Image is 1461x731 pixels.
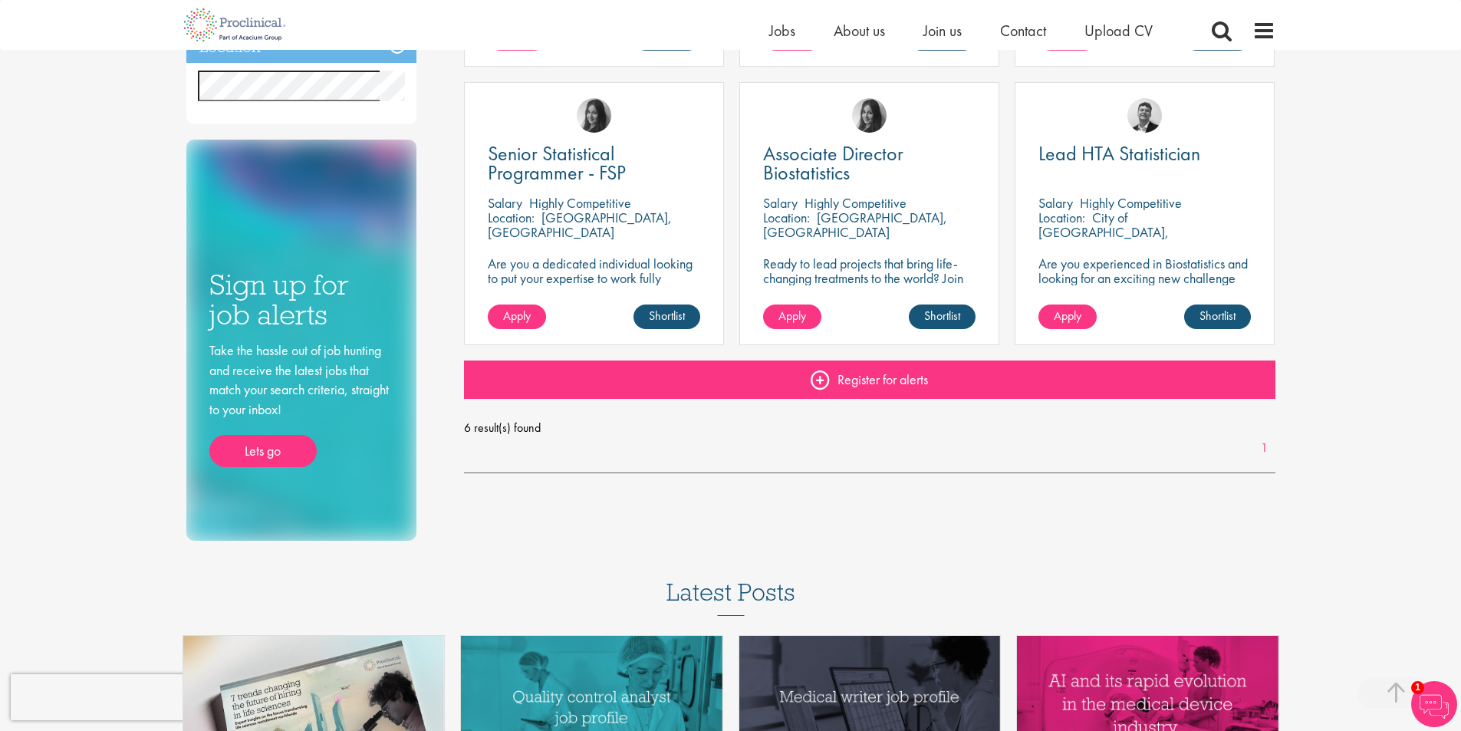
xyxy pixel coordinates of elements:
span: Apply [778,308,806,324]
a: Contact [1000,21,1046,41]
p: City of [GEOGRAPHIC_DATA], [GEOGRAPHIC_DATA] [1038,209,1169,255]
p: Highly Competitive [529,194,631,212]
a: Senior Statistical Programmer - FSP [488,144,700,183]
img: Heidi Hennigan [577,98,611,133]
a: Apply [763,305,821,329]
a: Lets go [209,435,317,467]
span: Associate Director Biostatistics [763,140,903,186]
span: 6 result(s) found [464,417,1275,440]
iframe: reCAPTCHA [11,674,207,720]
span: Salary [763,194,798,212]
p: Ready to lead projects that bring life-changing treatments to the world? Join our client at the f... [763,256,976,329]
span: Salary [1038,194,1073,212]
a: 1 [1253,440,1275,457]
p: Highly Competitive [1080,194,1182,212]
a: Join us [923,21,962,41]
img: Tom Magenis [1127,98,1162,133]
h3: Latest Posts [666,579,795,616]
span: Lead HTA Statistician [1038,140,1200,166]
p: [GEOGRAPHIC_DATA], [GEOGRAPHIC_DATA] [763,209,947,241]
a: Jobs [769,21,795,41]
p: [GEOGRAPHIC_DATA], [GEOGRAPHIC_DATA] [488,209,672,241]
div: Take the hassle out of job hunting and receive the latest jobs that match your search criteria, s... [209,341,393,467]
a: Shortlist [1184,305,1251,329]
p: Highly Competitive [805,194,907,212]
span: Location: [763,209,810,226]
span: Location: [488,209,535,226]
a: Register for alerts [464,361,1275,399]
a: Shortlist [633,305,700,329]
a: Apply [488,305,546,329]
a: Apply [1038,305,1097,329]
span: Apply [503,308,531,324]
a: Associate Director Biostatistics [763,144,976,183]
h3: Sign up for job alerts [209,270,393,329]
p: Are you a dedicated individual looking to put your expertise to work fully flexibly in a remote p... [488,256,700,300]
span: Senior Statistical Programmer - FSP [488,140,626,186]
a: Shortlist [909,305,976,329]
a: Lead HTA Statistician [1038,144,1251,163]
a: About us [834,21,885,41]
span: Location: [1038,209,1085,226]
img: Chatbot [1411,681,1457,727]
p: Are you experienced in Biostatistics and looking for an exciting new challenge where you can assi... [1038,256,1251,314]
span: Apply [1054,308,1081,324]
span: Salary [488,194,522,212]
img: Heidi Hennigan [852,98,887,133]
a: Upload CV [1084,21,1153,41]
span: 1 [1411,681,1424,694]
